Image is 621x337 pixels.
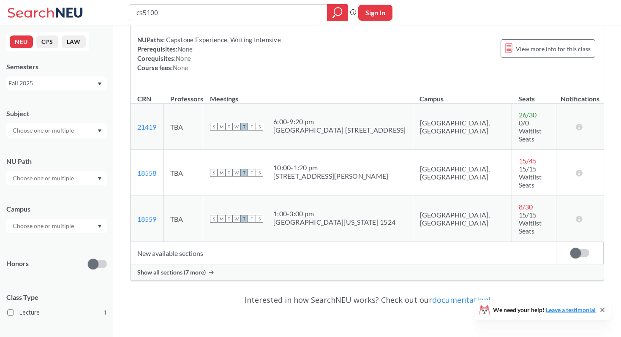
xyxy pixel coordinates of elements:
span: S [210,123,218,130]
button: NEU [10,35,33,48]
span: 0/0 Waitlist Seats [519,119,542,143]
div: Dropdown arrow [6,219,107,233]
svg: Dropdown arrow [98,129,102,133]
div: Fall 2025Dropdown arrow [6,76,107,90]
input: Choose one or multiple [8,221,79,231]
button: CPS [36,35,58,48]
span: W [233,215,240,223]
a: 18558 [137,169,156,177]
td: [GEOGRAPHIC_DATA], [GEOGRAPHIC_DATA] [413,196,512,242]
span: S [210,169,218,177]
button: LAW [62,35,86,48]
span: 15/15 Waitlist Seats [519,165,542,189]
div: Dropdown arrow [6,123,107,138]
svg: Dropdown arrow [98,225,102,228]
th: Campus [413,86,512,104]
th: Notifications [556,86,604,104]
td: TBA [163,196,203,242]
span: T [240,123,248,130]
span: 26 / 30 [519,111,537,119]
span: T [225,215,233,223]
div: 6:00 - 9:20 pm [273,117,406,126]
td: TBA [163,150,203,196]
span: F [248,169,256,177]
input: Choose one or multiple [8,173,79,183]
span: M [218,123,225,130]
div: Dropdown arrow [6,171,107,185]
div: [GEOGRAPHIC_DATA][US_STATE] 1524 [273,218,395,226]
span: T [240,169,248,177]
span: 8 / 30 [519,203,533,211]
svg: Dropdown arrow [98,82,102,86]
td: [GEOGRAPHIC_DATA], [GEOGRAPHIC_DATA] [413,104,512,150]
div: Campus [6,204,107,214]
span: None [177,45,193,53]
div: 10:00 - 1:20 pm [273,163,388,172]
p: Honors [6,259,29,269]
a: 18559 [137,215,156,223]
span: None [176,54,191,62]
span: 15/15 Waitlist Seats [519,211,542,235]
div: NUPaths: Prerequisites: Corequisites: Course fees: [137,35,281,72]
div: 1:00 - 3:00 pm [273,209,395,218]
a: Leave a testimonial [546,306,596,313]
a: 21419 [137,123,156,131]
span: T [225,123,233,130]
a: documentation! [432,295,490,305]
span: S [256,215,263,223]
th: Professors [163,86,203,104]
svg: magnifying glass [332,7,343,19]
span: T [225,169,233,177]
span: 15 / 45 [519,157,537,165]
span: View more info for this class [516,43,591,54]
button: Sign In [358,5,392,21]
div: Subject [6,109,107,118]
span: M [218,215,225,223]
span: F [248,215,256,223]
span: S [256,123,263,130]
div: [STREET_ADDRESS][PERSON_NAME] [273,172,388,180]
input: Class, professor, course number, "phrase" [136,5,321,20]
td: New available sections [131,242,556,264]
span: None [173,64,188,71]
label: Lecture [7,307,107,318]
div: [GEOGRAPHIC_DATA] [STREET_ADDRESS] [273,126,406,134]
span: 1 [103,308,107,317]
span: W [233,169,240,177]
div: NU Path [6,157,107,166]
span: W [233,123,240,130]
span: M [218,169,225,177]
span: Show all sections (7 more) [137,269,206,276]
td: TBA [163,104,203,150]
div: magnifying glass [327,4,348,21]
td: [GEOGRAPHIC_DATA], [GEOGRAPHIC_DATA] [413,150,512,196]
div: CRN [137,94,151,103]
span: Capstone Experience, Writing Intensive [165,36,281,43]
span: We need your help! [493,307,596,313]
th: Meetings [203,86,413,104]
div: Fall 2025 [8,79,97,88]
div: Semesters [6,62,107,71]
svg: Dropdown arrow [98,177,102,180]
input: Choose one or multiple [8,125,79,136]
span: F [248,123,256,130]
th: Seats [512,86,556,104]
span: S [256,169,263,177]
span: T [240,215,248,223]
div: Interested in how SearchNEU works? Check out our [130,288,604,312]
div: Show all sections (7 more) [131,264,604,280]
span: Class Type [6,293,107,302]
span: S [210,215,218,223]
